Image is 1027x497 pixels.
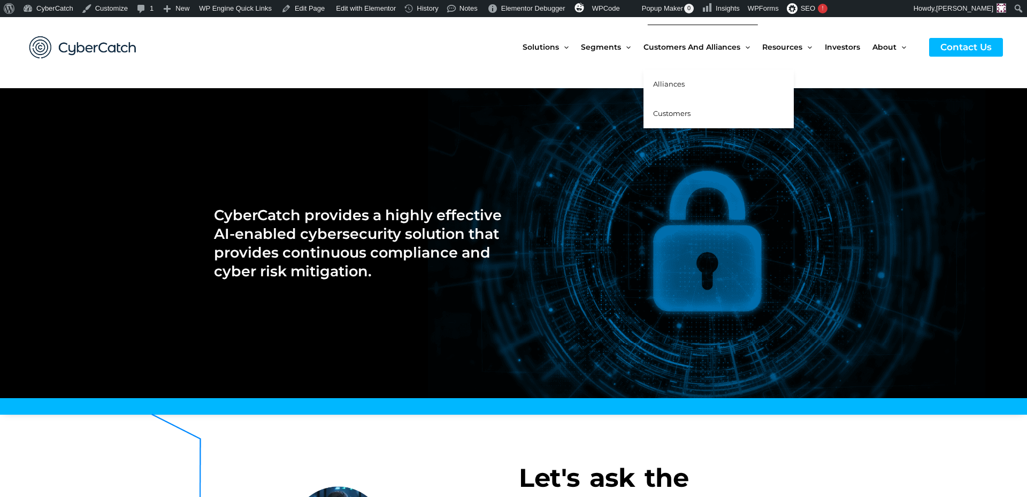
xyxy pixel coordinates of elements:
[801,4,815,12] span: SEO
[19,25,147,69] img: CyberCatch
[762,25,802,69] span: Resources
[621,25,631,69] span: Menu Toggle
[653,80,685,88] span: Alliances
[818,4,827,13] div: !
[581,25,621,69] span: Segments
[643,99,794,128] a: Customers
[825,25,872,69] a: Investors
[684,4,694,13] span: 0
[653,109,691,118] span: Customers
[896,25,906,69] span: Menu Toggle
[523,25,559,69] span: Solutions
[336,4,396,12] span: Edit with Elementor
[523,25,918,69] nav: Site Navigation: New Main Menu
[574,3,584,12] img: svg+xml;base64,PHN2ZyB4bWxucz0iaHR0cDovL3d3dy53My5vcmcvMjAwMC9zdmciIHZpZXdCb3g9IjAgMCAzMiAzMiI+PG...
[802,25,812,69] span: Menu Toggle
[643,25,740,69] span: Customers and Alliances
[643,69,794,99] a: Alliances
[872,25,896,69] span: About
[214,206,502,281] h2: CyberCatch provides a highly effective AI-enabled cybersecurity solution that provides continuous...
[929,38,1003,57] a: Contact Us
[825,25,860,69] span: Investors
[559,25,569,69] span: Menu Toggle
[740,25,750,69] span: Menu Toggle
[936,4,993,12] span: [PERSON_NAME]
